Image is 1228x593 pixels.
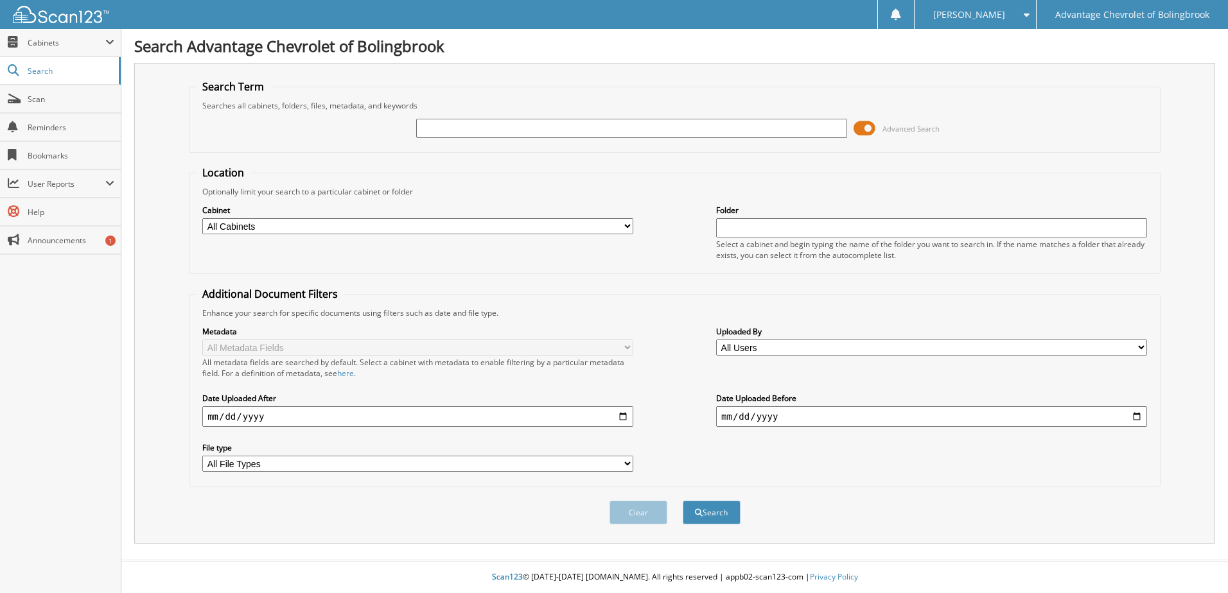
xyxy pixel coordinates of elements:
[105,236,116,246] div: 1
[196,80,270,94] legend: Search Term
[28,37,105,48] span: Cabinets
[134,35,1215,56] h1: Search Advantage Chevrolet of Bolingbrook
[28,207,114,218] span: Help
[13,6,109,23] img: scan123-logo-white.svg
[202,442,633,453] label: File type
[28,235,114,246] span: Announcements
[716,205,1147,216] label: Folder
[1055,11,1209,19] span: Advantage Chevrolet of Bolingbrook
[492,571,523,582] span: Scan123
[196,166,250,180] legend: Location
[882,124,940,133] span: Advanced Search
[202,205,633,216] label: Cabinet
[716,406,1147,427] input: end
[202,393,633,404] label: Date Uploaded After
[202,357,633,379] div: All metadata fields are searched by default. Select a cabinet with metadata to enable filtering b...
[196,186,1153,197] div: Optionally limit your search to a particular cabinet or folder
[196,100,1153,111] div: Searches all cabinets, folders, files, metadata, and keywords
[28,65,112,76] span: Search
[121,562,1228,593] div: © [DATE]-[DATE] [DOMAIN_NAME]. All rights reserved | appb02-scan123-com |
[716,326,1147,337] label: Uploaded By
[202,406,633,427] input: start
[810,571,858,582] a: Privacy Policy
[196,307,1153,318] div: Enhance your search for specific documents using filters such as date and file type.
[202,326,633,337] label: Metadata
[683,501,741,524] button: Search
[28,122,114,133] span: Reminders
[196,287,344,301] legend: Additional Document Filters
[933,11,1005,19] span: [PERSON_NAME]
[28,150,114,161] span: Bookmarks
[716,239,1147,261] div: Select a cabinet and begin typing the name of the folder you want to search in. If the name match...
[337,368,354,379] a: here
[28,94,114,105] span: Scan
[28,178,105,189] span: User Reports
[716,393,1147,404] label: Date Uploaded Before
[610,501,667,524] button: Clear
